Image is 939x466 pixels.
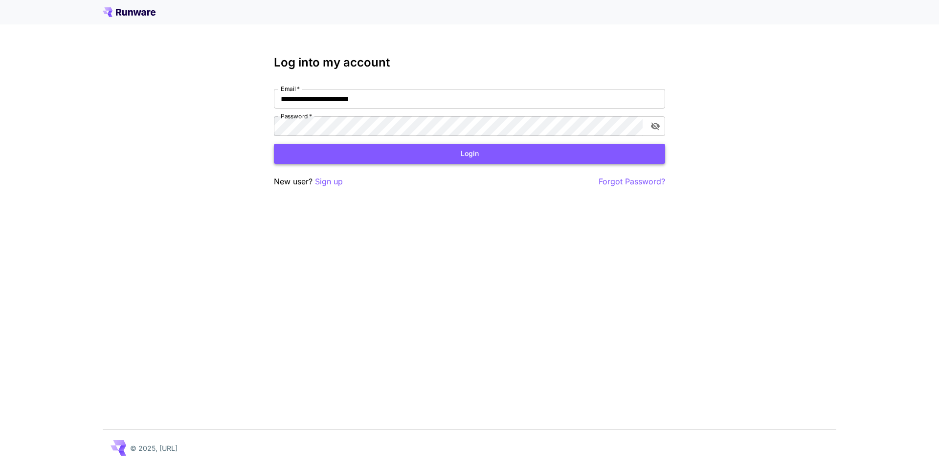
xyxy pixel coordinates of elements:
button: Login [274,144,665,164]
button: Sign up [315,176,343,188]
p: © 2025, [URL] [130,443,178,453]
label: Email [281,85,300,93]
h3: Log into my account [274,56,665,69]
button: Forgot Password? [599,176,665,188]
button: toggle password visibility [647,117,664,135]
label: Password [281,112,312,120]
p: New user? [274,176,343,188]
